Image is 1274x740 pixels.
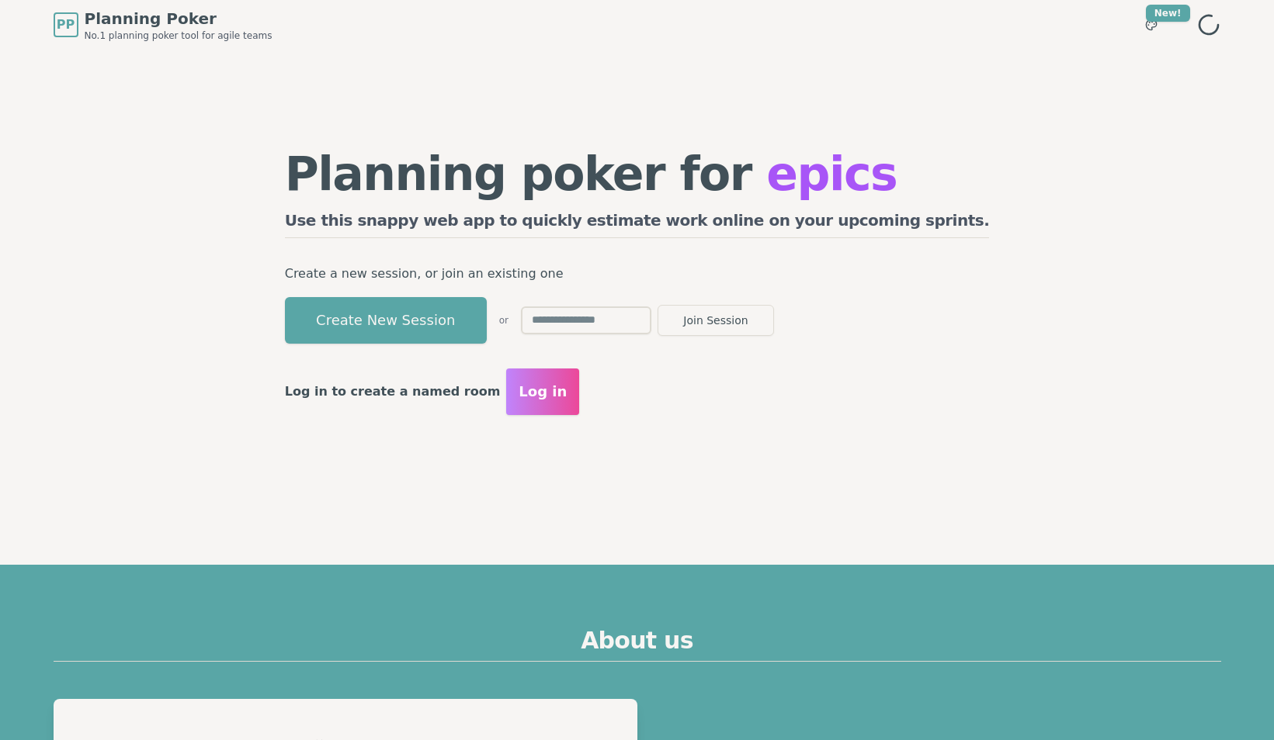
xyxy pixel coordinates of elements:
[1137,11,1165,39] button: New!
[285,381,501,403] p: Log in to create a named room
[54,627,1221,662] h2: About us
[285,209,990,238] h2: Use this snappy web app to quickly estimate work online on your upcoming sprints.
[1146,5,1190,22] div: New!
[285,150,990,197] h1: Planning poker for
[658,305,774,336] button: Join Session
[57,16,75,34] span: PP
[85,8,273,29] span: Planning Poker
[85,29,273,42] span: No.1 planning poker tool for agile teams
[519,381,567,403] span: Log in
[54,8,273,42] a: PPPlanning PokerNo.1 planning poker tool for agile teams
[766,147,897,201] span: epics
[285,297,487,344] button: Create New Session
[499,314,509,327] span: or
[506,368,579,415] button: Log in
[285,263,990,285] p: Create a new session, or join an existing one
